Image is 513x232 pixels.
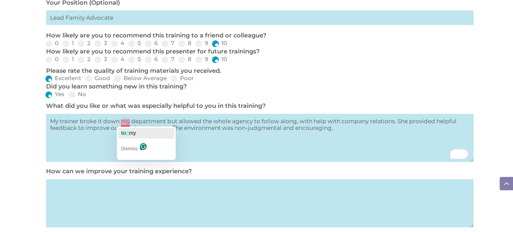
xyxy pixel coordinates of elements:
[46,168,192,175] label: How can we improve your training experience?
[162,56,174,62] label: 7
[45,91,64,97] label: Yes
[212,56,227,62] label: 10
[178,56,191,62] label: 8
[95,40,107,46] label: 3
[45,56,58,62] label: 0
[114,75,167,81] label: Below Average
[62,40,74,46] label: 1
[178,40,191,46] label: 8
[46,114,474,162] textarea: To enrich screen reader interactions, please activate Accessibility in Grammarly extension settings
[95,56,107,62] label: 3
[171,75,194,81] label: Poor
[128,56,141,62] label: 5
[68,91,86,97] label: No
[46,32,470,40] p: How likely are you to recommend this training to a friend or colleague?
[85,75,110,81] label: Good
[195,40,208,46] label: 9
[46,10,474,25] input: My primary roles is...
[78,40,91,46] label: 2
[128,40,141,46] label: 5
[46,83,470,91] p: Did you learn something new in this training?
[111,40,124,46] label: 4
[46,48,470,56] p: How likely are you to recommend this presenter for future trainings?
[62,56,74,62] label: 1
[145,56,158,62] label: 6
[78,56,91,62] label: 2
[212,40,227,46] label: 10
[145,40,158,46] label: 6
[111,56,124,62] label: 4
[46,67,470,75] p: Please rate the quality of training materials you received.
[162,40,174,46] label: 7
[45,75,81,81] label: Excellent
[195,56,208,62] label: 9
[45,40,58,46] label: 0
[46,102,266,109] label: What did you like or what was especially helpful to you in this training?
